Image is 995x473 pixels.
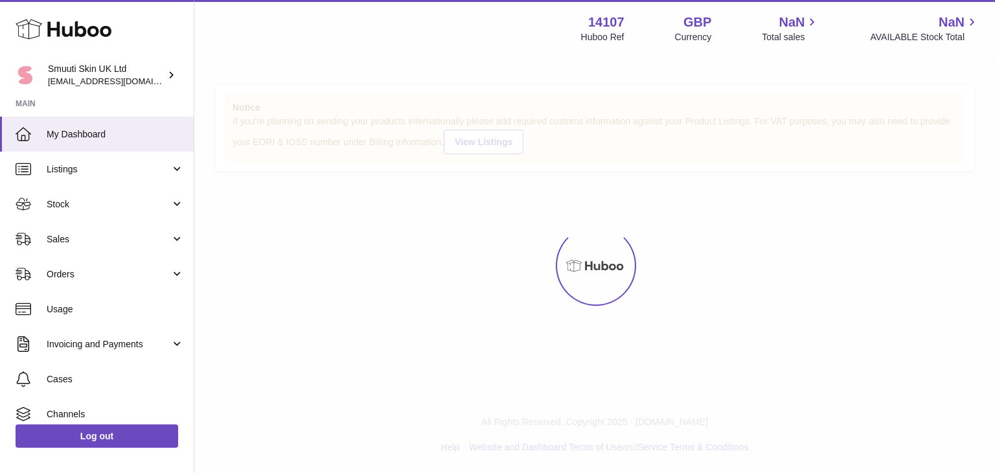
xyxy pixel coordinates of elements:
[581,31,624,43] div: Huboo Ref
[683,14,711,31] strong: GBP
[47,303,184,316] span: Usage
[675,31,712,43] div: Currency
[47,373,184,386] span: Cases
[762,31,819,43] span: Total sales
[47,198,170,211] span: Stock
[47,408,184,421] span: Channels
[16,65,35,85] img: Paivi.korvela@gmail.com
[47,233,170,246] span: Sales
[870,31,979,43] span: AVAILABLE Stock Total
[762,14,819,43] a: NaN Total sales
[939,14,965,31] span: NaN
[47,268,170,281] span: Orders
[47,163,170,176] span: Listings
[16,424,178,448] a: Log out
[48,76,190,86] span: [EMAIL_ADDRESS][DOMAIN_NAME]
[47,128,184,141] span: My Dashboard
[779,14,805,31] span: NaN
[588,14,624,31] strong: 14107
[48,63,165,87] div: Smuuti Skin UK Ltd
[47,338,170,351] span: Invoicing and Payments
[870,14,979,43] a: NaN AVAILABLE Stock Total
